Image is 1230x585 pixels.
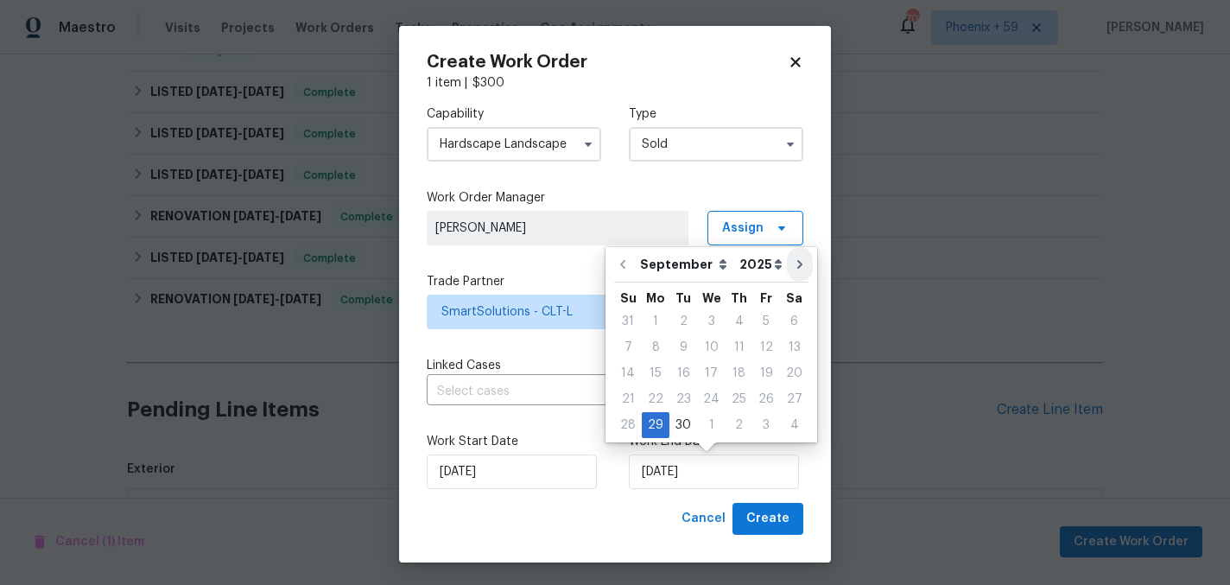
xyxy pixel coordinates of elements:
[786,292,802,304] abbr: Saturday
[787,247,813,282] button: Go to next month
[614,386,642,412] div: Sun Sep 21 2025
[642,309,669,334] div: 1
[427,455,597,489] input: M/D/YYYY
[780,412,808,438] div: Sat Oct 04 2025
[780,309,808,334] div: 6
[722,219,764,237] span: Assign
[427,127,601,162] input: Select...
[646,292,665,304] abbr: Monday
[697,412,726,438] div: Wed Oct 01 2025
[726,335,752,359] div: 11
[752,335,780,359] div: 12
[636,251,735,277] select: Month
[669,412,697,438] div: Tue Sep 30 2025
[780,413,808,437] div: 4
[669,386,697,412] div: Tue Sep 23 2025
[642,334,669,360] div: Mon Sep 08 2025
[629,455,799,489] input: M/D/YYYY
[669,308,697,334] div: Tue Sep 02 2025
[726,387,752,411] div: 25
[780,308,808,334] div: Sat Sep 06 2025
[726,413,752,437] div: 2
[669,387,697,411] div: 23
[669,360,697,386] div: Tue Sep 16 2025
[610,247,636,282] button: Go to previous month
[726,308,752,334] div: Thu Sep 04 2025
[427,357,501,374] span: Linked Cases
[697,413,726,437] div: 1
[669,335,697,359] div: 9
[427,378,755,405] input: Select cases
[614,360,642,386] div: Sun Sep 14 2025
[780,361,808,385] div: 20
[697,309,726,334] div: 3
[427,433,601,450] label: Work Start Date
[780,360,808,386] div: Sat Sep 20 2025
[629,127,803,162] input: Select...
[752,413,780,437] div: 3
[675,503,732,535] button: Cancel
[642,413,669,437] div: 29
[614,309,642,334] div: 31
[614,412,642,438] div: Sun Sep 28 2025
[669,413,697,437] div: 30
[642,412,669,438] div: Mon Sep 29 2025
[642,387,669,411] div: 22
[427,105,601,123] label: Capability
[732,503,803,535] button: Create
[669,334,697,360] div: Tue Sep 09 2025
[780,334,808,360] div: Sat Sep 13 2025
[697,334,726,360] div: Wed Sep 10 2025
[614,335,642,359] div: 7
[697,386,726,412] div: Wed Sep 24 2025
[675,292,691,304] abbr: Tuesday
[682,508,726,530] span: Cancel
[472,77,504,89] span: $ 300
[726,412,752,438] div: Thu Oct 02 2025
[752,386,780,412] div: Fri Sep 26 2025
[614,387,642,411] div: 21
[642,361,669,385] div: 15
[752,308,780,334] div: Fri Sep 05 2025
[697,360,726,386] div: Wed Sep 17 2025
[427,189,803,207] label: Work Order Manager
[780,134,801,155] button: Show options
[427,74,803,92] div: 1 item |
[629,105,803,123] label: Type
[726,334,752,360] div: Thu Sep 11 2025
[427,273,803,290] label: Trade Partner
[578,134,599,155] button: Show options
[752,361,780,385] div: 19
[726,309,752,334] div: 4
[697,361,726,385] div: 17
[726,386,752,412] div: Thu Sep 25 2025
[726,361,752,385] div: 18
[669,309,697,334] div: 2
[614,361,642,385] div: 14
[731,292,747,304] abbr: Thursday
[642,360,669,386] div: Mon Sep 15 2025
[780,386,808,412] div: Sat Sep 27 2025
[735,251,787,277] select: Year
[435,219,680,237] span: [PERSON_NAME]
[697,308,726,334] div: Wed Sep 03 2025
[760,292,772,304] abbr: Friday
[702,292,721,304] abbr: Wednesday
[642,308,669,334] div: Mon Sep 01 2025
[642,335,669,359] div: 8
[726,360,752,386] div: Thu Sep 18 2025
[441,303,764,321] span: SmartSolutions - CLT-L
[697,335,726,359] div: 10
[752,412,780,438] div: Fri Oct 03 2025
[752,387,780,411] div: 26
[752,360,780,386] div: Fri Sep 19 2025
[697,387,726,411] div: 24
[642,386,669,412] div: Mon Sep 22 2025
[780,387,808,411] div: 27
[752,309,780,334] div: 5
[614,308,642,334] div: Sun Aug 31 2025
[620,292,637,304] abbr: Sunday
[614,334,642,360] div: Sun Sep 07 2025
[746,508,789,530] span: Create
[427,54,788,71] h2: Create Work Order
